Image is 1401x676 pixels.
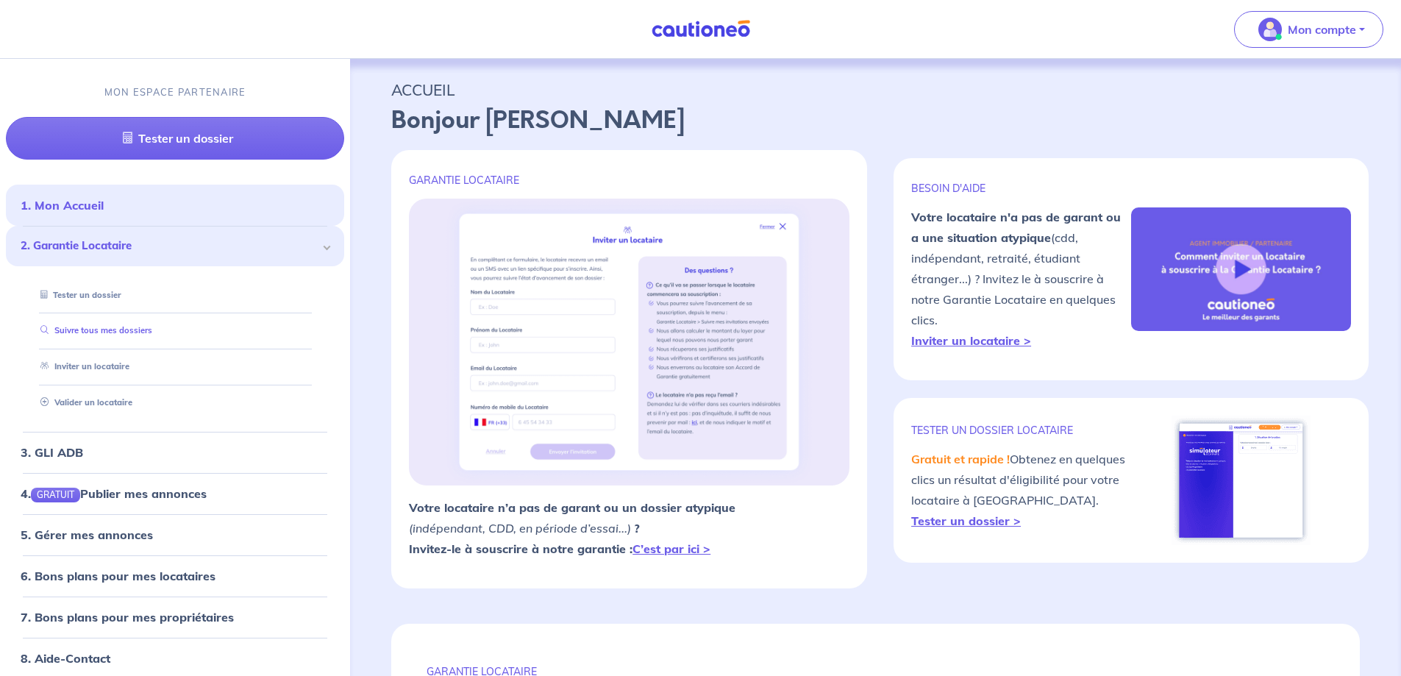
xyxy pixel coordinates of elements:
[911,210,1121,245] strong: Votre locataire n'a pas de garant ou a une situation atypique
[911,449,1131,531] p: Obtenez en quelques clics un résultat d'éligibilité pour votre locataire à [GEOGRAPHIC_DATA].
[409,521,631,536] em: (indépendant, CDD, en période d’essai...)
[21,486,207,501] a: 4.GRATUITPublier mes annonces
[409,541,710,556] strong: Invitez-le à souscrire à notre garantie :
[6,561,344,591] div: 6. Bons plans pour mes locataires
[6,520,344,549] div: 5. Gérer mes annonces
[21,198,104,213] a: 1. Mon Accueil
[35,325,152,335] a: Suivre tous mes dossiers
[21,445,83,460] a: 3. GLI ADB
[1234,11,1383,48] button: illu_account_valid_menu.svgMon compte
[24,355,327,379] div: Inviter un locataire
[6,191,344,220] div: 1. Mon Accueil
[1288,21,1356,38] p: Mon compte
[444,199,814,485] img: invite.png
[911,452,1010,466] em: Gratuit et rapide !
[409,500,735,515] strong: Votre locataire n’a pas de garant ou un dossier atypique
[911,207,1131,351] p: (cdd, indépendant, retraité, étudiant étranger...) ? Invitez le à souscrire à notre Garantie Loca...
[634,521,640,536] strong: ?
[632,541,710,556] a: C’est par ici >
[21,651,110,666] a: 8. Aide-Contact
[24,319,327,343] div: Suivre tous mes dossiers
[911,333,1031,348] a: Inviter un locataire >
[24,283,327,307] div: Tester un dossier
[35,397,132,408] a: Valider un locataire
[6,438,344,467] div: 3. GLI ADB
[1258,18,1282,41] img: illu_account_valid_menu.svg
[391,77,1360,103] p: ACCUEIL
[391,103,1360,138] p: Bonjour [PERSON_NAME]
[24,391,327,415] div: Valider un locataire
[6,479,344,508] div: 4.GRATUITPublier mes annonces
[21,527,153,542] a: 5. Gérer mes annonces
[1131,207,1351,331] img: video-gli-new-none.jpg
[911,424,1131,437] p: TESTER un dossier locataire
[21,238,318,255] span: 2. Garantie Locataire
[646,20,756,38] img: Cautioneo
[6,602,344,632] div: 7. Bons plans pour mes propriétaires
[6,644,344,673] div: 8. Aide-Contact
[21,569,215,583] a: 6. Bons plans pour mes locataires
[6,117,344,160] a: Tester un dossier
[911,513,1021,528] a: Tester un dossier >
[911,182,1131,195] p: BESOIN D'AIDE
[35,361,129,371] a: Inviter un locataire
[21,610,234,625] a: 7. Bons plans pour mes propriétaires
[35,290,121,300] a: Tester un dossier
[409,174,849,187] p: GARANTIE LOCATAIRE
[104,85,246,99] p: MON ESPACE PARTENAIRE
[6,226,344,266] div: 2. Garantie Locataire
[1172,416,1311,545] img: simulateur.png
